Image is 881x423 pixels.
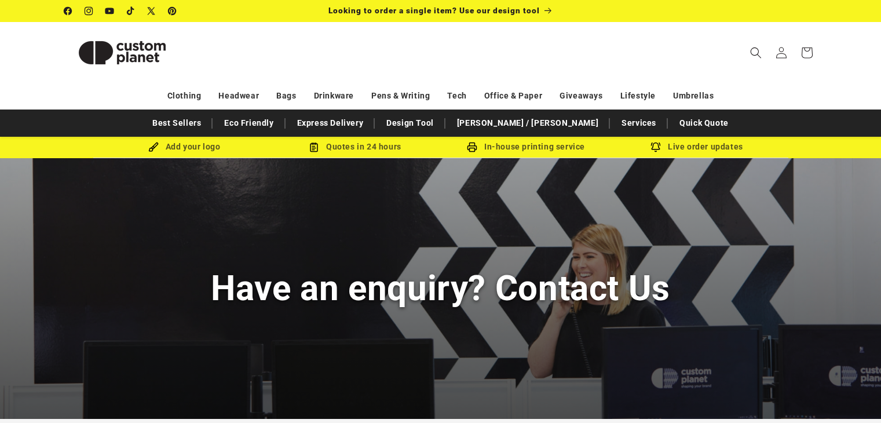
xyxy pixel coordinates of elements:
a: Office & Paper [484,86,542,106]
div: Add your logo [99,140,270,154]
a: Pens & Writing [371,86,430,106]
span: Looking to order a single item? Use our design tool [328,6,540,15]
img: Order updates [650,142,661,152]
summary: Search [743,40,769,65]
a: Umbrellas [673,86,714,106]
a: Lifestyle [620,86,656,106]
a: [PERSON_NAME] / [PERSON_NAME] [451,113,604,133]
a: Design Tool [381,113,440,133]
h1: Have an enquiry? Contact Us [211,266,670,311]
img: Brush Icon [148,142,159,152]
a: Custom Planet [60,22,184,83]
a: Services [616,113,662,133]
img: Order Updates Icon [309,142,319,152]
a: Eco Friendly [218,113,279,133]
div: Live order updates [612,140,783,154]
a: Drinkware [314,86,354,106]
div: In-house printing service [441,140,612,154]
a: Quick Quote [674,113,734,133]
a: Clothing [167,86,202,106]
div: Quotes in 24 hours [270,140,441,154]
a: Express Delivery [291,113,370,133]
img: In-house printing [467,142,477,152]
img: Custom Planet [64,27,180,79]
a: Best Sellers [147,113,207,133]
a: Headwear [218,86,259,106]
a: Tech [447,86,466,106]
a: Bags [276,86,296,106]
a: Giveaways [560,86,602,106]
